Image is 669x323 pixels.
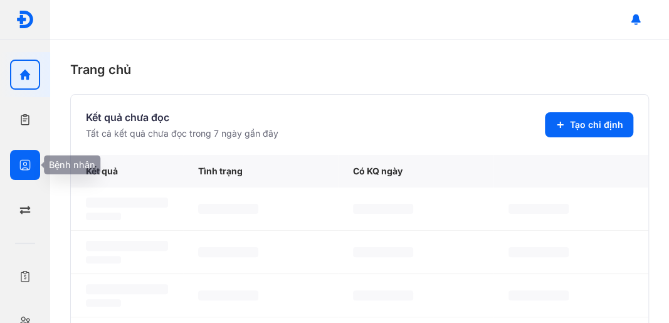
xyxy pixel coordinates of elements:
[16,10,34,29] img: logo
[86,198,168,208] span: ‌
[508,247,569,257] span: ‌
[508,290,569,300] span: ‌
[353,204,413,214] span: ‌
[570,119,623,131] span: Tạo chỉ định
[86,256,121,263] span: ‌
[86,299,121,307] span: ‌
[545,112,633,137] button: Tạo chỉ định
[71,155,183,188] div: Kết quả
[70,60,649,79] div: Trang chủ
[86,241,168,251] span: ‌
[86,213,121,220] span: ‌
[338,155,493,188] div: Có KQ ngày
[198,204,258,214] span: ‌
[86,110,278,125] div: Kết quả chưa đọc
[86,284,168,294] span: ‌
[198,247,258,257] span: ‌
[508,204,569,214] span: ‌
[198,290,258,300] span: ‌
[86,127,278,140] div: Tất cả kết quả chưa đọc trong 7 ngày gần đây
[353,247,413,257] span: ‌
[183,155,338,188] div: Tình trạng
[353,290,413,300] span: ‌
